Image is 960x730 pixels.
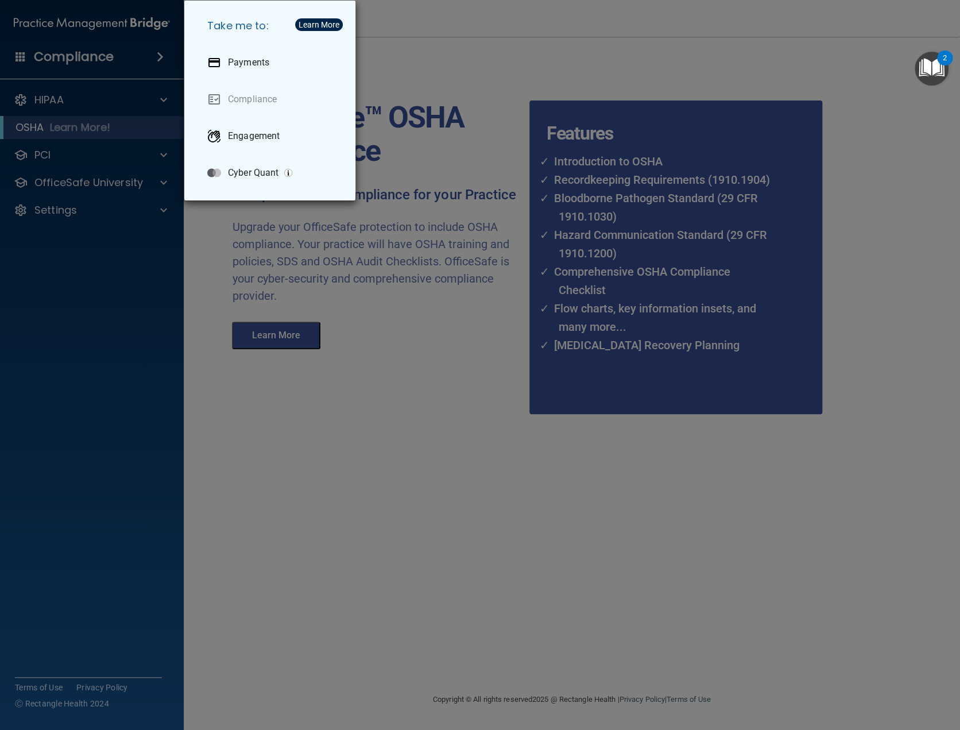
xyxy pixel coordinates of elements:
h5: Take me to: [198,10,346,42]
p: Payments [228,57,269,68]
a: Compliance [198,83,346,115]
div: 2 [943,58,947,73]
button: Learn More [295,18,343,31]
a: Cyber Quant [198,157,346,189]
p: Cyber Quant [228,167,278,179]
a: Engagement [198,120,346,152]
a: Payments [198,47,346,79]
p: Engagement [228,130,280,142]
button: Open Resource Center, 2 new notifications [915,52,949,86]
div: Learn More [299,21,339,29]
